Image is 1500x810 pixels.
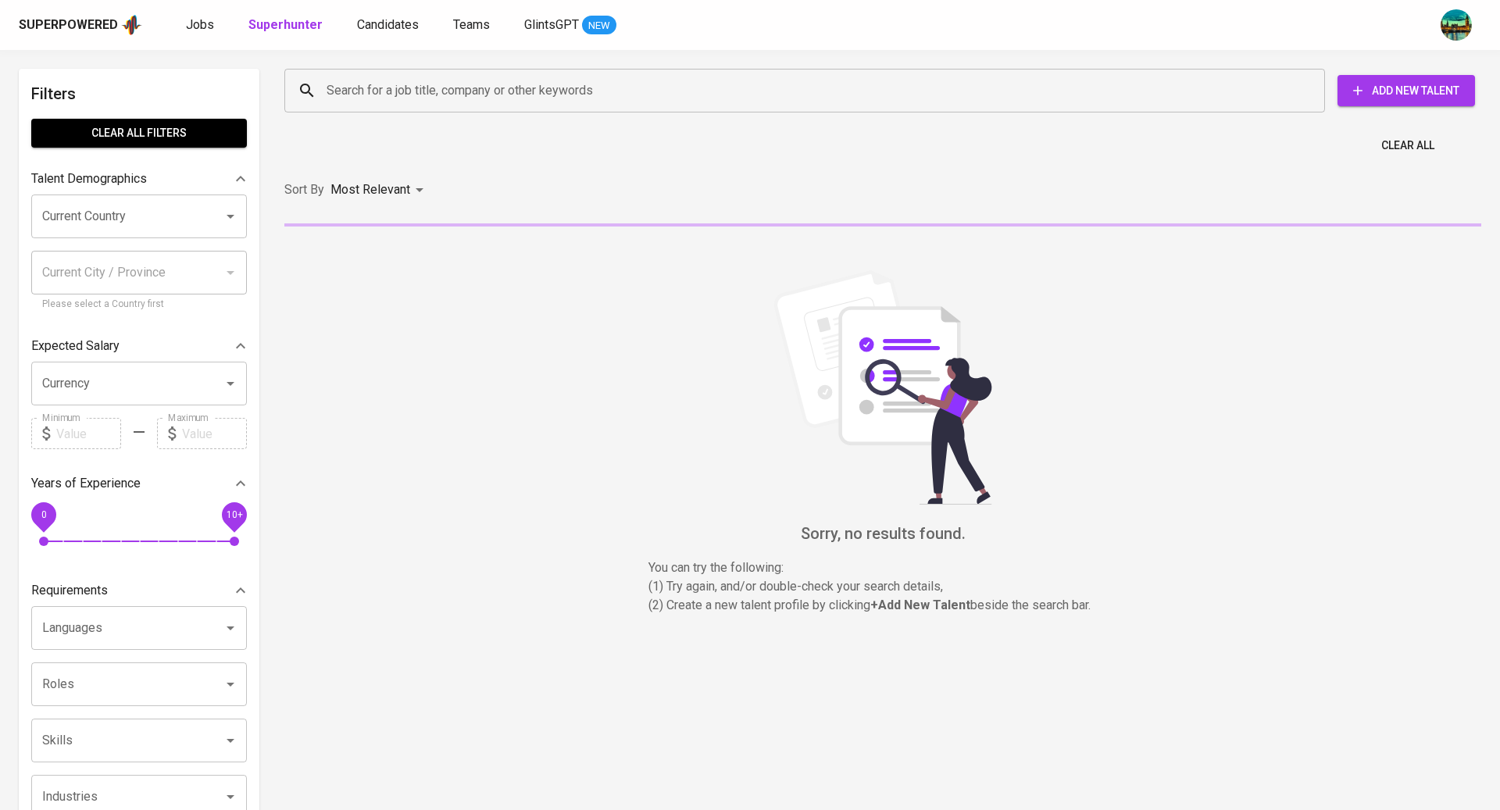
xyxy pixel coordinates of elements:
[31,474,141,493] p: Years of Experience
[648,596,1117,615] p: (2) Create a new talent profile by clicking beside the search bar.
[284,180,324,199] p: Sort By
[121,13,142,37] img: app logo
[870,598,970,612] b: + Add New Talent
[42,297,236,312] p: Please select a Country first
[1350,81,1462,101] span: Add New Talent
[648,577,1117,596] p: (1) Try again, and/or double-check your search details,
[31,337,120,355] p: Expected Salary
[330,180,410,199] p: Most Relevant
[357,16,422,35] a: Candidates
[220,205,241,227] button: Open
[19,16,118,34] div: Superpowered
[524,16,616,35] a: GlintsGPT NEW
[56,418,121,449] input: Value
[1441,9,1472,41] img: a5d44b89-0c59-4c54-99d0-a63b29d42bd3.jpg
[220,730,241,751] button: Open
[248,16,326,35] a: Superhunter
[648,558,1117,577] p: You can try the following :
[31,119,247,148] button: Clear All filters
[186,16,217,35] a: Jobs
[31,575,247,606] div: Requirements
[220,673,241,695] button: Open
[524,17,579,32] span: GlintsGPT
[220,617,241,639] button: Open
[330,176,429,205] div: Most Relevant
[1337,75,1475,106] button: Add New Talent
[31,169,147,188] p: Talent Demographics
[1375,131,1441,160] button: Clear All
[41,509,46,520] span: 0
[582,18,616,34] span: NEW
[357,17,419,32] span: Candidates
[284,521,1481,546] h6: Sorry, no results found.
[226,509,242,520] span: 10+
[31,163,247,194] div: Talent Demographics
[220,373,241,394] button: Open
[453,17,490,32] span: Teams
[186,17,214,32] span: Jobs
[31,330,247,362] div: Expected Salary
[31,581,108,600] p: Requirements
[44,123,234,143] span: Clear All filters
[248,17,323,32] b: Superhunter
[1381,136,1434,155] span: Clear All
[766,270,1000,505] img: file_searching.svg
[182,418,247,449] input: Value
[19,13,142,37] a: Superpoweredapp logo
[31,468,247,499] div: Years of Experience
[220,786,241,808] button: Open
[31,81,247,106] h6: Filters
[453,16,493,35] a: Teams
